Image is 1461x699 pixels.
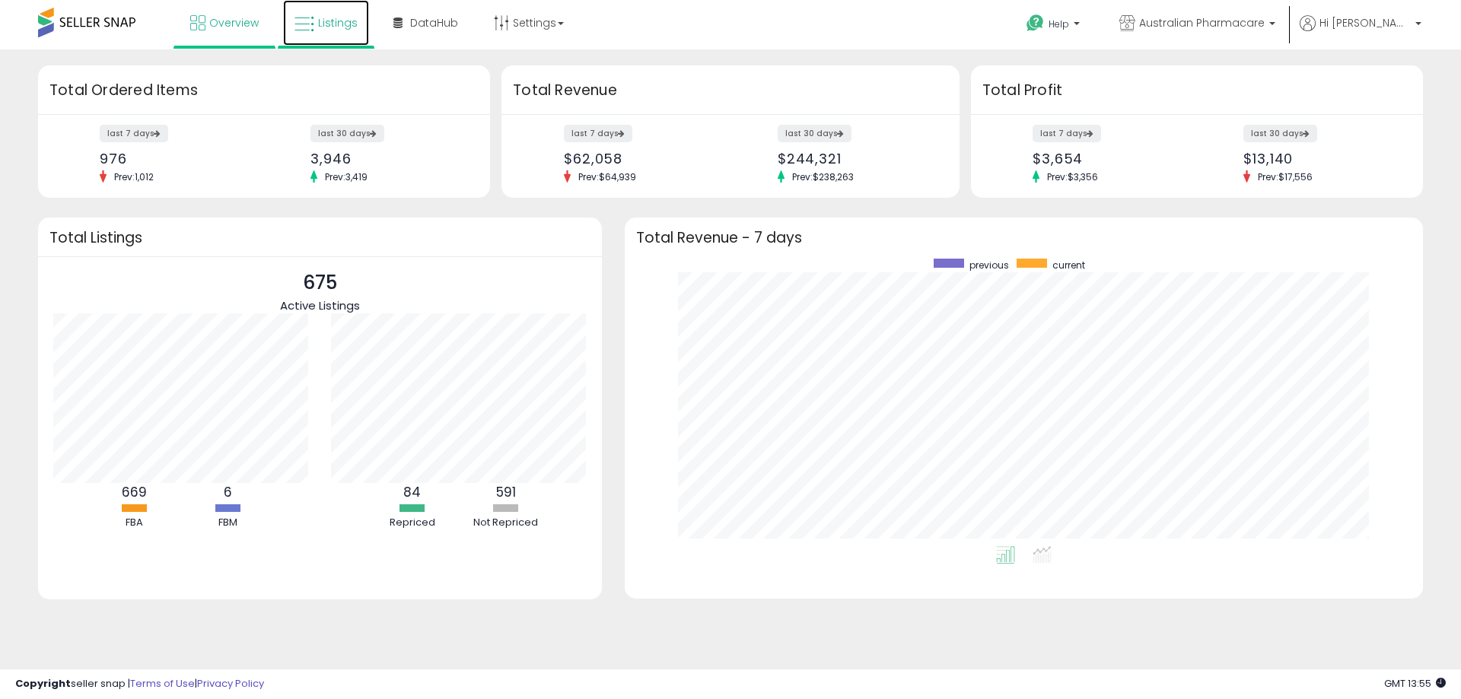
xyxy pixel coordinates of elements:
div: FBM [182,516,273,530]
label: last 30 days [778,125,851,142]
h3: Total Profit [982,80,1412,101]
div: FBA [88,516,180,530]
b: 6 [224,483,232,501]
span: Prev: $238,263 [785,170,861,183]
span: Overview [209,15,259,30]
div: $3,654 [1033,151,1186,167]
span: Prev: $64,939 [571,170,644,183]
strong: Copyright [15,676,71,691]
div: 3,946 [310,151,463,167]
span: Active Listings [280,297,360,313]
b: 669 [122,483,147,501]
div: Not Repriced [460,516,552,530]
a: Privacy Policy [197,676,264,691]
div: $244,321 [778,151,933,167]
label: last 7 days [564,125,632,142]
div: 976 [100,151,253,167]
a: Terms of Use [130,676,195,691]
b: 84 [403,483,421,501]
h3: Total Ordered Items [49,80,479,101]
span: Australian Pharmacare [1139,15,1265,30]
p: 675 [280,268,360,297]
h3: Total Revenue - 7 days [636,232,1412,243]
span: Prev: $17,556 [1250,170,1320,183]
a: Hi [PERSON_NAME] [1300,15,1421,49]
span: Prev: 1,012 [107,170,161,183]
label: last 30 days [1243,125,1317,142]
span: DataHub [410,15,458,30]
div: $62,058 [564,151,719,167]
div: $13,140 [1243,151,1396,167]
div: Repriced [367,516,458,530]
span: Prev: $3,356 [1039,170,1106,183]
h3: Total Revenue [513,80,948,101]
span: Help [1049,17,1069,30]
span: Hi [PERSON_NAME] [1319,15,1411,30]
label: last 7 days [100,125,168,142]
b: 591 [496,483,516,501]
span: current [1052,259,1085,272]
h3: Total Listings [49,232,590,243]
div: seller snap | | [15,677,264,691]
span: 2025-08-18 13:55 GMT [1384,676,1446,691]
i: Get Help [1026,14,1045,33]
label: last 7 days [1033,125,1101,142]
span: previous [969,259,1009,272]
span: Prev: 3,419 [317,170,375,183]
label: last 30 days [310,125,384,142]
span: Listings [318,15,358,30]
a: Help [1014,2,1095,49]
